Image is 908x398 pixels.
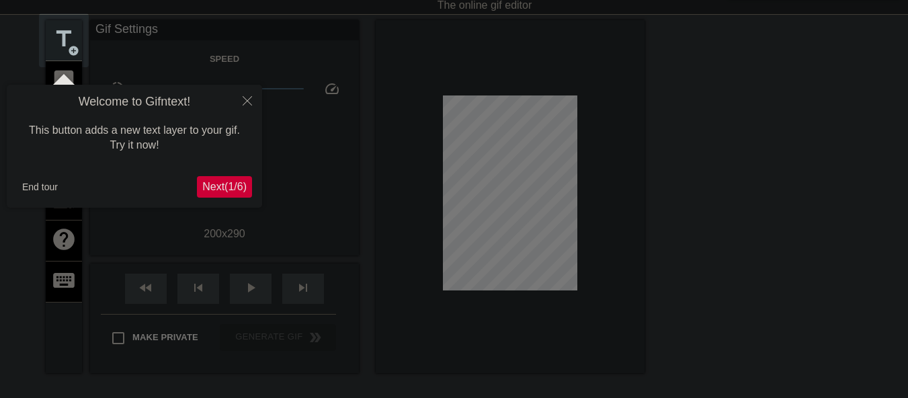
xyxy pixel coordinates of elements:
[17,110,252,167] div: This button adds a new text layer to your gif. Try it now!
[202,181,247,192] span: Next ( 1 / 6 )
[233,85,262,116] button: Close
[17,177,63,197] button: End tour
[17,95,252,110] h4: Welcome to Gifntext!
[197,176,252,198] button: Next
